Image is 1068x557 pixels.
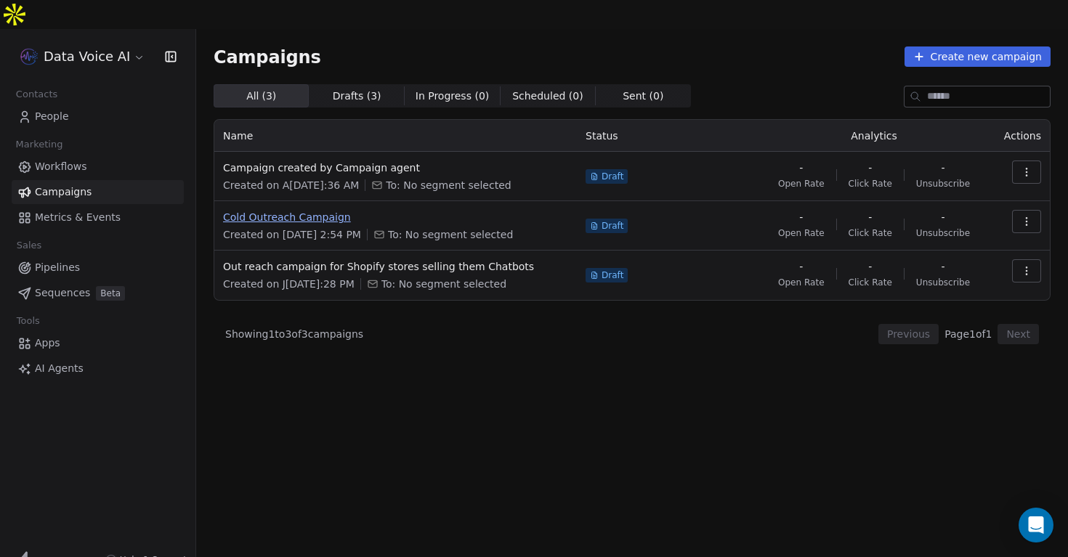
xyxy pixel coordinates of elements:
[223,277,355,291] span: Created on J[DATE]:28 PM
[778,227,825,239] span: Open Rate
[849,227,892,239] span: Click Rate
[9,84,64,105] span: Contacts
[602,269,623,281] span: Draft
[799,160,803,175] span: -
[941,210,944,224] span: -
[12,105,184,129] a: People
[9,134,69,155] span: Marketing
[96,286,125,301] span: Beta
[623,89,663,104] span: Sent ( 0 )
[388,227,513,242] span: To: No segment selected
[12,331,184,355] a: Apps
[577,120,758,152] th: Status
[12,256,184,280] a: Pipelines
[223,210,568,224] span: Cold Outreach Campaign
[602,171,623,182] span: Draft
[998,324,1039,344] button: Next
[941,259,944,274] span: -
[223,160,568,175] span: Campaign created by Campaign agent
[223,178,359,192] span: Created on A[DATE]:36 AM
[416,89,490,104] span: In Progress ( 0 )
[916,277,970,288] span: Unsubscribe
[12,155,184,179] a: Workflows
[44,47,130,66] span: Data Voice AI
[17,44,148,69] button: Data Voice AI
[10,310,46,332] span: Tools
[944,327,992,341] span: Page 1 of 1
[10,235,48,256] span: Sales
[905,46,1051,67] button: Create new campaign
[35,210,121,225] span: Metrics & Events
[333,89,381,104] span: Drafts ( 3 )
[381,277,506,291] span: To: No segment selected
[223,259,568,274] span: Out reach campaign for Shopify stores selling them Chatbots
[849,178,892,190] span: Click Rate
[849,277,892,288] span: Click Rate
[12,281,184,305] a: SequencesBeta
[35,361,84,376] span: AI Agents
[758,120,990,152] th: Analytics
[35,260,80,275] span: Pipelines
[512,89,583,104] span: Scheduled ( 0 )
[35,184,92,200] span: Campaigns
[35,109,69,124] span: People
[225,327,363,341] span: Showing 1 to 3 of 3 campaigns
[778,178,825,190] span: Open Rate
[35,159,87,174] span: Workflows
[1019,508,1053,542] div: Open Intercom Messenger
[386,178,511,192] span: To: No segment selected
[778,277,825,288] span: Open Rate
[223,227,361,242] span: Created on [DATE] 2:54 PM
[12,206,184,229] a: Metrics & Events
[20,48,38,65] img: Untitled_design-removebg-preview.png
[868,259,872,274] span: -
[799,259,803,274] span: -
[35,285,90,301] span: Sequences
[35,336,60,351] span: Apps
[868,210,872,224] span: -
[916,227,970,239] span: Unsubscribe
[990,120,1050,152] th: Actions
[868,160,872,175] span: -
[941,160,944,175] span: -
[799,210,803,224] span: -
[12,357,184,381] a: AI Agents
[12,180,184,204] a: Campaigns
[214,120,577,152] th: Name
[916,178,970,190] span: Unsubscribe
[602,220,623,232] span: Draft
[878,324,939,344] button: Previous
[214,46,321,67] span: Campaigns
